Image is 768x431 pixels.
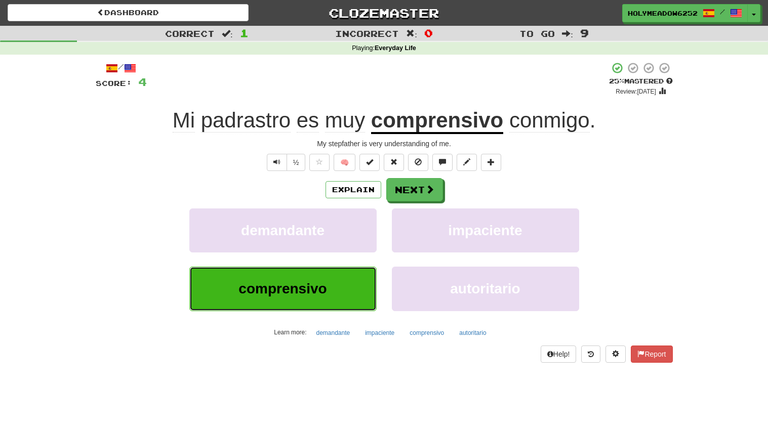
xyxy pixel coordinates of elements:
span: 9 [580,27,589,39]
span: Score: [96,79,132,88]
button: Favorite sentence (alt+f) [309,154,330,171]
span: . [503,108,595,133]
span: demandante [241,223,325,238]
button: Add to collection (alt+a) [481,154,501,171]
div: Text-to-speech controls [265,154,306,171]
button: demandante [310,325,355,340]
span: padrastro [201,108,291,133]
small: Review: [DATE] [616,88,656,95]
span: impaciente [448,223,522,238]
strong: Everyday Life [375,45,416,52]
div: Mastered [609,77,673,86]
span: conmigo [509,108,590,133]
span: Incorrect [335,28,399,38]
span: 4 [138,75,147,88]
button: Round history (alt+y) [581,346,600,363]
button: Report [631,346,672,363]
span: es [297,108,319,133]
button: 🧠 [334,154,355,171]
button: Reset to 0% Mastered (alt+r) [384,154,404,171]
div: My stepfather is very understanding of me. [96,139,673,149]
span: Correct [165,28,215,38]
span: autoritario [450,281,520,296]
button: ½ [287,154,306,171]
span: : [406,29,417,38]
span: / [720,8,725,15]
u: comprensivo [371,108,503,134]
a: HolyMeadow6252 / [622,4,748,22]
span: 25 % [609,77,624,85]
span: comprensivo [238,281,327,296]
button: Edit sentence (alt+d) [457,154,477,171]
button: Discuss sentence (alt+u) [432,154,453,171]
button: Explain [326,181,381,198]
span: : [222,29,233,38]
span: HolyMeadow6252 [628,9,698,18]
span: To go [519,28,555,38]
button: Ignore sentence (alt+i) [408,154,428,171]
button: impaciente [359,325,400,340]
span: 1 [240,27,249,39]
button: Next [386,178,443,201]
a: Dashboard [8,4,249,21]
span: Mi [173,108,195,133]
span: : [562,29,573,38]
button: impaciente [392,208,579,252]
span: muy [325,108,365,133]
span: 0 [424,27,433,39]
button: comprensivo [189,267,377,311]
button: demandante [189,208,377,252]
button: Play sentence audio (ctl+space) [267,154,287,171]
a: Clozemaster [264,4,505,22]
button: Set this sentence to 100% Mastered (alt+m) [359,154,380,171]
div: / [96,62,147,74]
button: autoritario [454,325,492,340]
button: comprensivo [404,325,450,340]
button: autoritario [392,267,579,311]
small: Learn more: [274,329,306,336]
button: Help! [541,346,577,363]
